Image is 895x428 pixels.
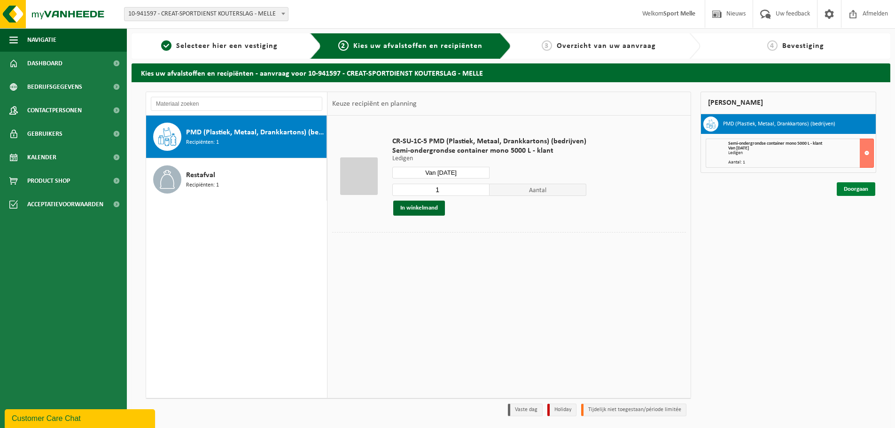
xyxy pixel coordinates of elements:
span: 4 [767,40,778,51]
span: Recipiënten: 1 [186,138,219,147]
span: Aantal [490,184,587,196]
div: Keuze recipiënt en planning [327,92,421,116]
div: Aantal: 1 [728,160,873,165]
span: PMD (Plastiek, Metaal, Drankkartons) (bedrijven) [186,127,324,138]
button: Restafval Recipiënten: 1 [146,158,327,201]
span: 10-941597 - CREAT-SPORTDIENST KOUTERSLAG - MELLE [124,7,288,21]
iframe: chat widget [5,407,157,428]
span: 3 [542,40,552,51]
button: In winkelmand [393,201,445,216]
span: Semi-ondergrondse container mono 5000 L - klant [392,146,586,156]
input: Selecteer datum [392,167,490,179]
a: Doorgaan [837,182,875,196]
span: Dashboard [27,52,62,75]
span: Recipiënten: 1 [186,181,219,190]
span: Gebruikers [27,122,62,146]
span: Contactpersonen [27,99,82,122]
span: Navigatie [27,28,56,52]
p: Ledigen [392,156,586,162]
span: Product Shop [27,169,70,193]
span: Restafval [186,170,215,181]
span: Acceptatievoorwaarden [27,193,103,216]
li: Holiday [547,404,576,416]
span: Semi-ondergrondse container mono 5000 L - klant [728,141,822,146]
span: Kies uw afvalstoffen en recipiënten [353,42,483,50]
span: Bevestiging [782,42,824,50]
span: 10-941597 - CREAT-SPORTDIENST KOUTERSLAG - MELLE [125,8,288,21]
span: Overzicht van uw aanvraag [557,42,656,50]
span: 2 [338,40,349,51]
span: Bedrijfsgegevens [27,75,82,99]
button: PMD (Plastiek, Metaal, Drankkartons) (bedrijven) Recipiënten: 1 [146,116,327,158]
span: CR-SU-1C-5 PMD (Plastiek, Metaal, Drankkartons) (bedrijven) [392,137,586,146]
h3: PMD (Plastiek, Metaal, Drankkartons) (bedrijven) [723,117,835,132]
li: Tijdelijk niet toegestaan/période limitée [581,404,686,416]
h2: Kies uw afvalstoffen en recipiënten - aanvraag voor 10-941597 - CREAT-SPORTDIENST KOUTERSLAG - MELLE [132,63,890,82]
a: 1Selecteer hier een vestiging [136,40,303,52]
strong: Van [DATE] [728,146,749,151]
div: [PERSON_NAME] [700,92,876,114]
span: Kalender [27,146,56,169]
span: 1 [161,40,171,51]
span: Selecteer hier een vestiging [176,42,278,50]
div: Ledigen [728,151,873,156]
strong: Sport Melle [663,10,695,17]
input: Materiaal zoeken [151,97,322,111]
li: Vaste dag [508,404,543,416]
